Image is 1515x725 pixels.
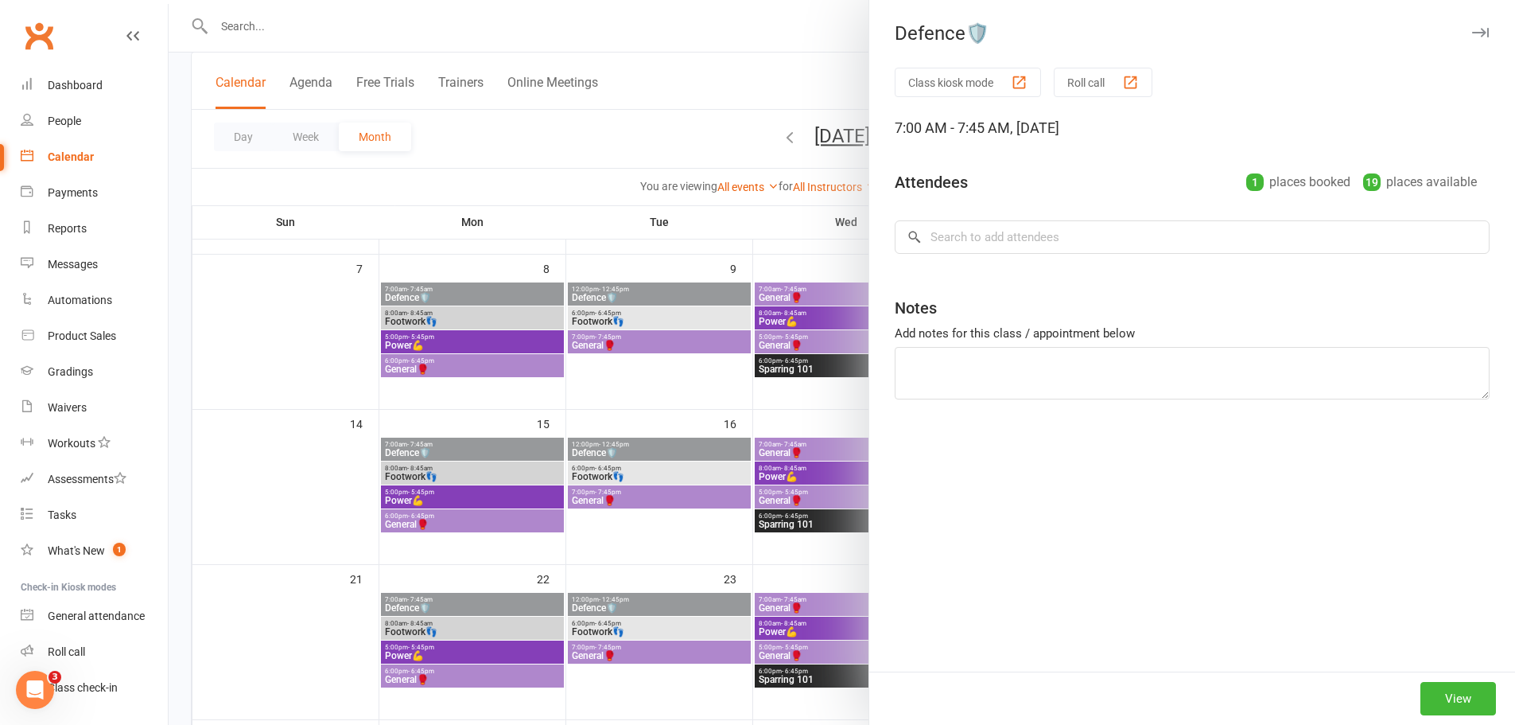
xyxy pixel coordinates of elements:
[21,283,168,318] a: Automations
[48,473,126,485] div: Assessments
[48,79,103,92] div: Dashboard
[48,509,76,521] div: Tasks
[895,68,1041,97] button: Class kiosk mode
[869,22,1515,45] div: Defence🛡️
[21,354,168,390] a: Gradings
[49,671,61,684] span: 3
[21,211,168,247] a: Reports
[48,681,118,694] div: Class check-in
[21,462,168,497] a: Assessments
[21,175,168,211] a: Payments
[21,533,168,569] a: What's New1
[895,220,1490,254] input: Search to add attendees
[48,222,87,235] div: Reports
[21,634,168,670] a: Roll call
[21,497,168,533] a: Tasks
[1246,171,1350,193] div: places booked
[1246,173,1264,191] div: 1
[895,117,1490,139] div: 7:00 AM - 7:45 AM, [DATE]
[19,16,59,56] a: Clubworx
[48,150,94,163] div: Calendar
[16,671,54,709] iframe: Intercom live chat
[48,329,116,342] div: Product Sales
[21,68,168,103] a: Dashboard
[21,670,168,706] a: Class kiosk mode
[1054,68,1152,97] button: Roll call
[21,598,168,634] a: General attendance kiosk mode
[21,103,168,139] a: People
[21,426,168,462] a: Workouts
[21,139,168,175] a: Calendar
[48,544,105,557] div: What's New
[48,186,98,199] div: Payments
[1363,171,1477,193] div: places available
[1363,173,1381,191] div: 19
[48,258,98,271] div: Messages
[21,247,168,283] a: Messages
[48,365,93,378] div: Gradings
[895,297,937,319] div: Notes
[895,324,1490,343] div: Add notes for this class / appointment below
[48,294,112,306] div: Automations
[1420,682,1496,715] button: View
[48,610,145,622] div: General attendance
[48,437,95,450] div: Workouts
[48,645,85,658] div: Roll call
[21,318,168,354] a: Product Sales
[21,390,168,426] a: Waivers
[895,171,968,193] div: Attendees
[48,115,81,127] div: People
[113,543,126,556] span: 1
[48,401,87,414] div: Waivers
